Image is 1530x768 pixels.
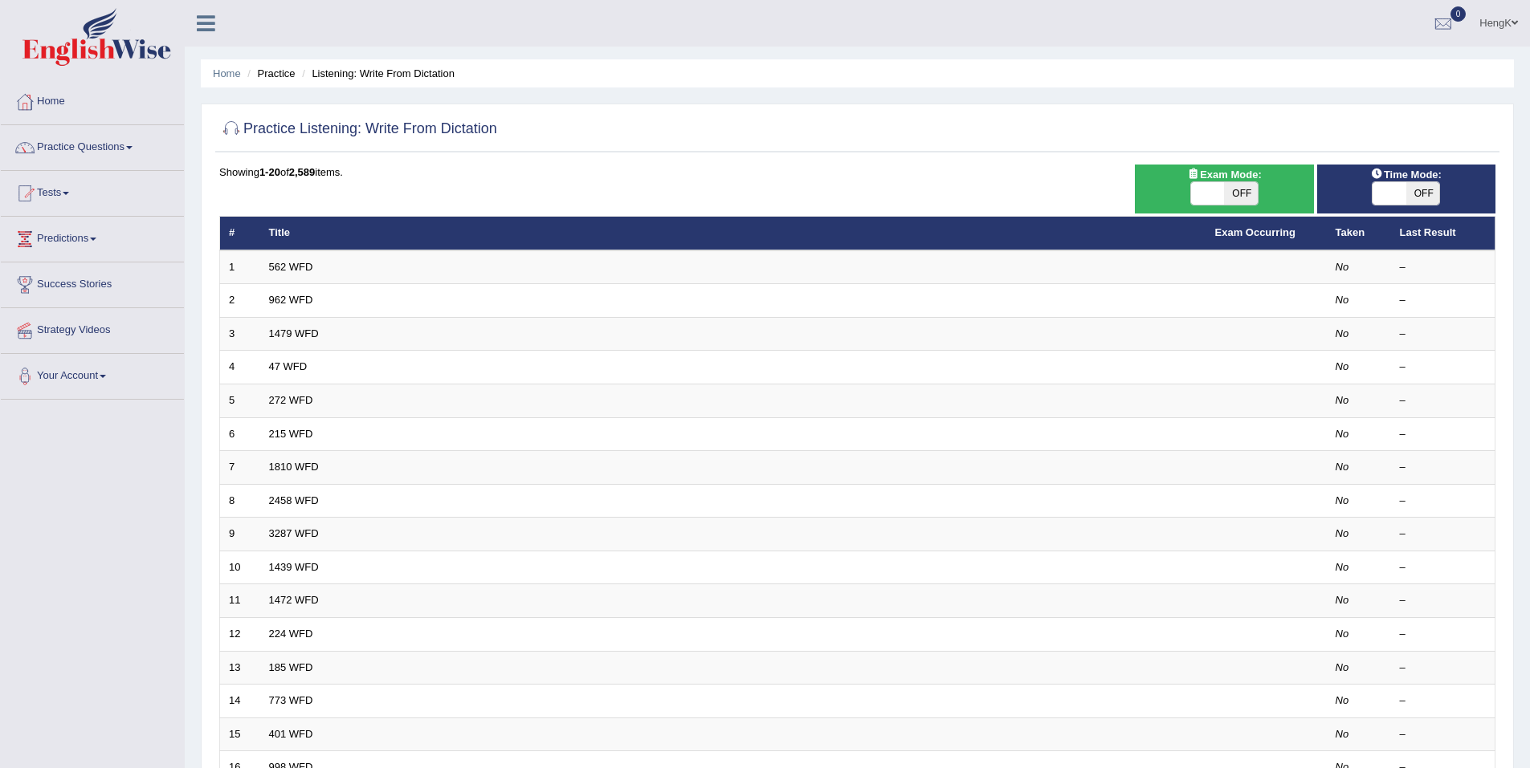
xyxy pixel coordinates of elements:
em: No [1336,327,1349,339]
a: Predictions [1,217,184,257]
a: Success Stories [1,262,184,303]
div: – [1400,526,1487,542]
em: No [1336,694,1349,706]
div: – [1400,693,1487,709]
a: 1439 WFD [269,561,319,573]
li: Practice [243,66,295,81]
a: 1472 WFD [269,594,319,606]
th: # [220,217,260,250]
a: 2458 WFD [269,494,319,506]
em: No [1336,594,1349,606]
a: Home [213,67,241,79]
a: 962 WFD [269,294,313,306]
a: Strategy Videos [1,308,184,348]
div: – [1400,327,1487,342]
em: No [1336,527,1349,539]
td: 4 [220,351,260,384]
td: 7 [220,451,260,485]
em: No [1336,294,1349,306]
div: – [1400,260,1487,275]
div: Showing of items. [219,165,1495,180]
a: Practice Questions [1,125,184,165]
td: 3 [220,317,260,351]
div: – [1400,293,1487,308]
em: No [1336,394,1349,406]
td: 8 [220,484,260,518]
a: Exam Occurring [1215,226,1295,238]
th: Taken [1327,217,1391,250]
a: 47 WFD [269,360,308,372]
a: 224 WFD [269,628,313,640]
a: Your Account [1,354,184,394]
td: 10 [220,551,260,584]
td: 15 [220,717,260,751]
span: Time Mode: [1365,166,1448,183]
em: No [1336,360,1349,372]
div: – [1400,494,1487,509]
li: Listening: Write From Dictation [298,66,455,81]
th: Last Result [1391,217,1495,250]
div: – [1400,360,1487,375]
a: Home [1,79,184,120]
div: – [1400,393,1487,408]
em: No [1336,461,1349,473]
div: – [1400,460,1487,475]
em: No [1336,494,1349,506]
b: 1-20 [259,166,280,178]
td: 9 [220,518,260,551]
em: No [1336,261,1349,273]
span: 0 [1450,6,1467,22]
td: 11 [220,584,260,618]
div: – [1400,560,1487,575]
td: 14 [220,685,260,718]
span: Exam Mode: [1181,166,1267,183]
div: Show exams occurring in exams [1135,165,1313,213]
td: 2 [220,284,260,318]
a: 773 WFD [269,694,313,706]
td: 1 [220,250,260,284]
a: 562 WFD [269,261,313,273]
div: – [1400,660,1487,676]
div: – [1400,427,1487,442]
em: No [1336,628,1349,640]
a: 185 WFD [269,661,313,673]
th: Title [260,217,1206,250]
div: – [1400,727,1487,742]
a: Tests [1,171,184,211]
a: 272 WFD [269,394,313,406]
em: No [1336,561,1349,573]
span: OFF [1224,182,1258,205]
td: 6 [220,417,260,451]
em: No [1336,728,1349,740]
div: – [1400,627,1487,642]
a: 3287 WFD [269,527,319,539]
b: 2,589 [289,166,316,178]
a: 1810 WFD [269,461,319,473]
td: 12 [220,617,260,651]
div: – [1400,593,1487,608]
td: 5 [220,384,260,418]
a: 401 WFD [269,728,313,740]
em: No [1336,661,1349,673]
span: OFF [1406,182,1440,205]
a: 215 WFD [269,428,313,440]
em: No [1336,428,1349,440]
a: 1479 WFD [269,327,319,339]
td: 13 [220,651,260,685]
h2: Practice Listening: Write From Dictation [219,117,497,141]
